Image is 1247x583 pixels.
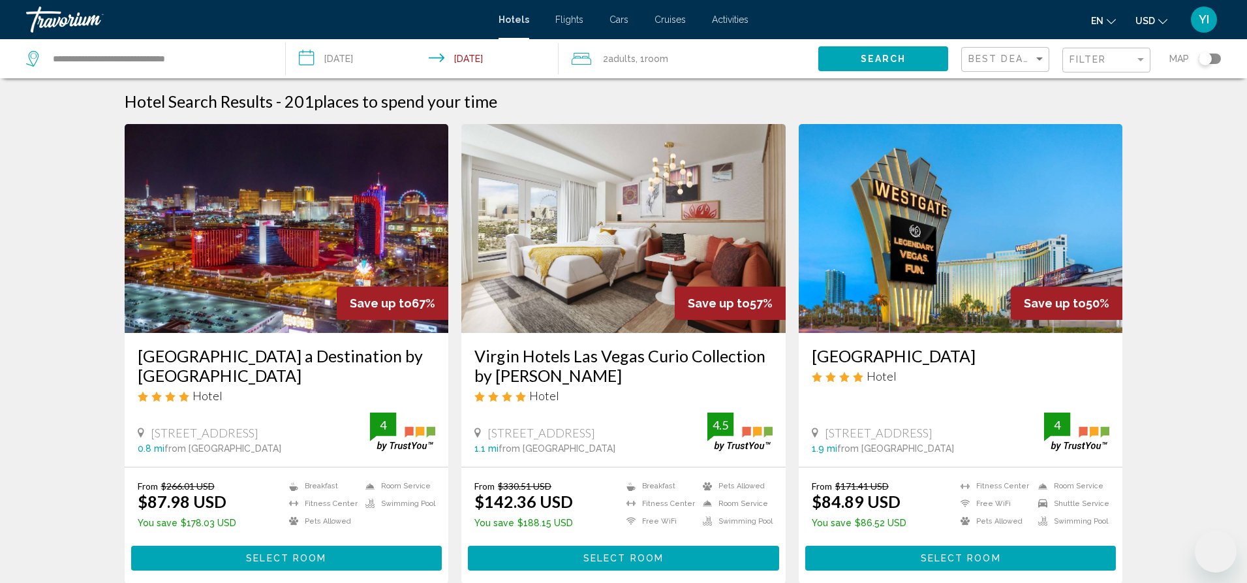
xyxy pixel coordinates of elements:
span: Search [861,54,906,65]
li: Free WiFi [620,516,696,527]
a: Select Room [468,549,779,563]
span: Filter [1070,54,1107,65]
span: Save up to [1024,296,1086,310]
span: Select Room [246,554,326,564]
span: from [GEOGRAPHIC_DATA] [837,443,954,454]
button: User Menu [1187,6,1221,33]
p: $178.03 USD [138,518,236,528]
span: , 1 [636,50,668,68]
span: You save [474,518,514,528]
span: From [474,481,495,492]
button: Select Room [805,546,1116,570]
a: Travorium [26,7,485,33]
span: 2 [603,50,636,68]
li: Free WiFi [954,498,1032,509]
span: Hotel [529,388,559,403]
mat-select: Sort by [968,54,1045,65]
a: Activities [712,14,748,25]
span: [STREET_ADDRESS] [151,426,258,440]
button: Filter [1062,47,1150,74]
a: Virgin Hotels Las Vegas Curio Collection by [PERSON_NAME] [474,346,773,385]
li: Pets Allowed [283,516,359,527]
span: 1.1 mi [474,443,499,454]
ins: $142.36 USD [474,492,573,511]
del: $330.51 USD [498,481,551,492]
span: YI [1199,13,1209,26]
button: Travelers: 2 adults, 0 children [559,39,818,78]
img: Hotel image [799,124,1123,333]
span: Save up to [350,296,412,310]
button: Select Room [131,546,442,570]
a: [GEOGRAPHIC_DATA] [812,346,1110,366]
span: 0.8 mi [138,443,164,454]
div: 50% [1011,287,1122,320]
span: en [1091,16,1103,26]
li: Fitness Center [954,481,1032,492]
a: Select Room [131,549,442,563]
img: trustyou-badge.svg [370,413,435,451]
button: Check-in date: Aug 22, 2025 Check-out date: Aug 25, 2025 [286,39,559,78]
li: Fitness Center [620,498,696,509]
span: Best Deals [968,54,1037,64]
li: Pets Allowed [696,481,773,492]
h2: 201 [285,91,497,111]
li: Swimming Pool [1032,516,1109,527]
del: $171.41 USD [835,481,889,492]
div: 4 star Hotel [138,388,436,403]
span: Map [1169,50,1189,68]
button: Change language [1091,11,1116,30]
span: Hotel [192,388,223,403]
a: Flights [555,14,583,25]
li: Breakfast [620,481,696,492]
span: Adults [608,54,636,64]
span: Select Room [921,554,1001,564]
span: places to spend your time [314,91,497,111]
a: Select Room [805,549,1116,563]
img: trustyou-badge.svg [707,413,773,451]
span: From [138,481,158,492]
li: Breakfast [283,481,359,492]
span: You save [812,518,852,528]
span: Hotel [867,369,897,383]
button: Search [818,46,948,71]
a: [GEOGRAPHIC_DATA] a Destination by [GEOGRAPHIC_DATA] [138,346,436,385]
a: Hotels [499,14,529,25]
div: 4 star Hotel [812,369,1110,383]
div: 4 [370,417,396,433]
ins: $84.89 USD [812,492,901,511]
li: Room Service [1032,481,1109,492]
a: Cruises [654,14,686,25]
p: $86.52 USD [812,518,906,528]
iframe: Button to launch messaging window [1195,531,1237,573]
span: [STREET_ADDRESS] [487,426,595,440]
a: Cars [609,14,628,25]
li: Shuttle Service [1032,498,1109,509]
li: Room Service [359,481,435,492]
span: from [GEOGRAPHIC_DATA] [499,443,615,454]
li: Pets Allowed [954,516,1032,527]
span: 1.9 mi [812,443,837,454]
div: 4 star Hotel [474,388,773,403]
span: Select Room [583,554,664,564]
div: 4 [1044,417,1070,433]
img: trustyou-badge.svg [1044,413,1109,451]
a: Hotel image [461,124,786,333]
h1: Hotel Search Results [125,91,273,111]
span: [STREET_ADDRESS] [825,426,932,440]
li: Swimming Pool [359,498,435,509]
button: Select Room [468,546,779,570]
span: From [812,481,832,492]
button: Toggle map [1189,53,1221,65]
img: Hotel image [125,124,449,333]
span: - [276,91,281,111]
ins: $87.98 USD [138,492,226,511]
